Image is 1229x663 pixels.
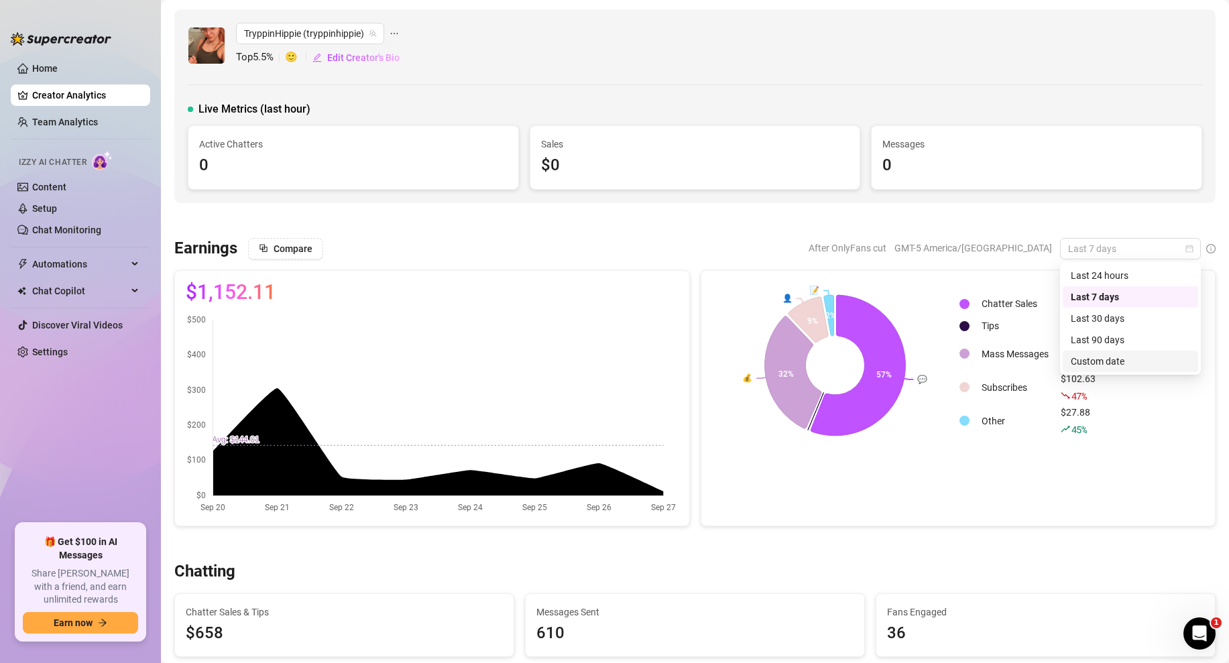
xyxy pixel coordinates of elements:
span: Fans Engaged [887,605,1204,619]
td: Chatter Sales [976,294,1054,314]
div: 0 [882,153,1191,178]
div: 36 [887,621,1204,646]
text: 📝 [809,285,819,295]
button: Earn nowarrow-right [23,612,138,634]
a: Discover Viral Videos [32,320,123,330]
span: ellipsis [390,23,399,44]
span: Sales [541,137,850,152]
td: Other [976,405,1054,437]
text: 💬 [917,374,927,384]
div: Last 24 hours [1063,265,1198,286]
span: Active Chatters [199,137,508,152]
span: block [259,243,268,253]
span: Top 5.5 % [236,50,285,66]
div: Custom date [1063,351,1198,372]
span: calendar [1185,245,1193,253]
span: Live Metrics (last hour) [198,101,310,117]
img: logo-BBDzfeDw.svg [11,32,111,46]
span: Chat Copilot [32,280,127,302]
div: $0 [541,153,850,178]
div: $102.63 [1061,371,1096,404]
div: Last 30 days [1063,308,1198,329]
span: 🎁 Get $100 in AI Messages [23,536,138,562]
span: thunderbolt [17,259,28,269]
a: Settings [32,347,68,357]
span: 🙂 [285,50,312,66]
div: Last 90 days [1063,329,1198,351]
span: 45 % [1071,423,1087,436]
td: Subscribes [976,371,1054,404]
span: 1 [1211,617,1222,628]
img: AI Chatter [92,151,113,170]
span: Compare [274,243,312,254]
span: TryppinHippie (tryppinhippie) [244,23,376,44]
div: Last 90 days [1071,333,1190,347]
iframe: Intercom live chat [1183,617,1216,650]
span: team [369,29,377,38]
div: Last 24 hours [1071,268,1190,283]
text: 👤 [782,293,792,303]
span: Izzy AI Chatter [19,156,86,169]
span: arrow-right [98,618,107,627]
img: TryppinHippie [188,27,225,64]
a: Home [32,63,58,74]
span: Share [PERSON_NAME] with a friend, and earn unlimited rewards [23,567,138,607]
div: Last 30 days [1071,311,1190,326]
span: $1,152.11 [186,282,276,303]
span: Automations [32,253,127,275]
div: Last 7 days [1063,286,1198,308]
span: 47 % [1071,389,1087,402]
a: Setup [32,203,57,214]
span: Chatter Sales & Tips [186,605,503,619]
span: info-circle [1206,244,1216,253]
span: rise [1061,424,1070,434]
div: 610 [536,621,854,646]
span: Earn now [54,617,93,628]
a: Creator Analytics [32,84,139,106]
span: Messages Sent [536,605,854,619]
h3: Earnings [174,238,237,259]
td: Tips [976,316,1054,337]
span: $658 [186,621,503,646]
a: Content [32,182,66,192]
img: Chat Copilot [17,286,26,296]
span: fall [1061,391,1070,400]
div: 0 [199,153,508,178]
text: 💰 [742,373,752,383]
span: Last 7 days [1068,239,1193,259]
a: Chat Monitoring [32,225,101,235]
span: Messages [882,137,1191,152]
span: GMT-5 America/[GEOGRAPHIC_DATA] [894,238,1052,258]
div: Custom date [1071,354,1190,369]
span: Edit Creator's Bio [327,52,400,63]
td: Mass Messages [976,338,1054,370]
button: Edit Creator's Bio [312,47,400,68]
button: Compare [248,238,323,259]
span: edit [312,53,322,62]
a: Team Analytics [32,117,98,127]
div: Last 7 days [1071,290,1190,304]
span: After OnlyFans cut [809,238,886,258]
h3: Chatting [174,561,235,583]
div: $27.88 [1061,405,1096,437]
